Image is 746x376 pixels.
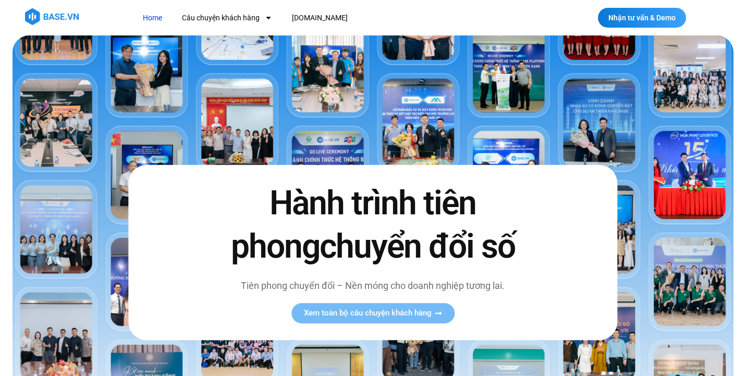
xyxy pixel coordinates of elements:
[174,8,280,28] a: Câu chuyện khách hàng
[135,8,532,28] nav: Menu
[291,304,455,324] a: Xem toàn bộ câu chuyện khách hàng
[209,181,537,268] h2: Hành trình tiên phong
[284,8,356,28] a: [DOMAIN_NAME]
[209,279,537,293] p: Tiên phong chuyển đổi – Nền móng cho doanh nghiệp tương lai.
[135,8,170,28] a: Home
[320,227,515,266] span: chuyển đổi số
[608,14,676,21] span: Nhận tư vấn & Demo
[304,310,432,318] span: Xem toàn bộ câu chuyện khách hàng
[598,8,686,28] a: Nhận tư vấn & Demo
